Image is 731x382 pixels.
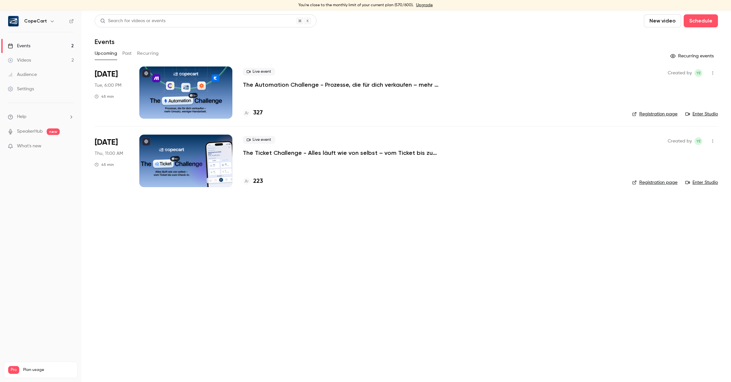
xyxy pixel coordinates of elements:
span: Yasamin Esfahani [694,69,702,77]
button: Recurring events [667,51,718,61]
span: YE [696,137,701,145]
span: Live event [243,68,275,76]
h1: Events [95,38,115,46]
a: Upgrade [416,3,433,8]
span: YE [696,69,701,77]
span: What's new [17,143,41,150]
a: 223 [243,177,263,186]
a: 327 [243,109,263,117]
a: SpeakerHub [17,128,43,135]
span: Help [17,113,26,120]
div: Videos [8,57,31,64]
a: Registration page [632,179,677,186]
a: Registration page [632,111,677,117]
a: Enter Studio [685,179,718,186]
h4: 327 [253,109,263,117]
h6: CopeCart [24,18,47,24]
div: Oct 7 Tue, 6:00 PM (Europe/Berlin) [95,66,129,119]
span: new [47,128,60,135]
button: Schedule [684,14,718,27]
h4: 223 [253,177,263,186]
span: [DATE] [95,137,118,148]
span: Created by [668,137,692,145]
div: Search for videos or events [100,18,165,24]
div: Settings [8,86,34,92]
a: The Automation Challenge - Prozesse, die für dich verkaufen – mehr Umsatz, weniger Handarbeit [243,81,439,89]
div: 45 min [95,162,114,167]
span: Thu, 11:00 AM [95,150,123,157]
span: Tue, 6:00 PM [95,82,121,89]
div: Oct 9 Thu, 11:00 AM (Europe/Berlin) [95,135,129,187]
div: 45 min [95,94,114,99]
button: Past [122,48,132,59]
button: Upcoming [95,48,117,59]
span: Plan usage [23,367,73,373]
div: Events [8,43,30,49]
a: The Ticket Challenge - Alles läuft wie von selbst – vom Ticket bis zum Check-in [243,149,439,157]
button: New video [644,14,681,27]
a: Enter Studio [685,111,718,117]
span: [DATE] [95,69,118,80]
div: Audience [8,71,37,78]
button: Recurring [137,48,159,59]
img: CopeCart [8,16,19,26]
span: Created by [668,69,692,77]
li: help-dropdown-opener [8,113,74,120]
span: Pro [8,366,19,374]
span: Live event [243,136,275,144]
span: Yasamin Esfahani [694,137,702,145]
